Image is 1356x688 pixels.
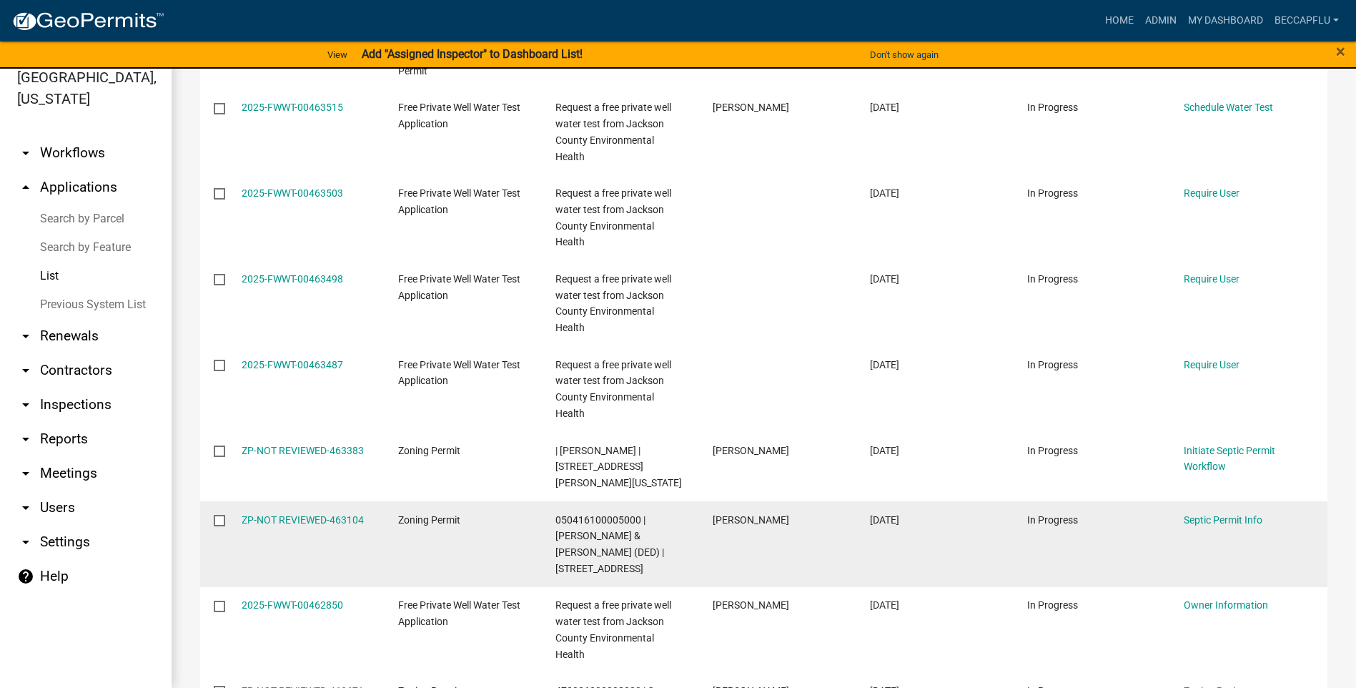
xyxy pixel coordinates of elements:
i: arrow_drop_down [17,328,34,345]
a: Septic Permit Info [1184,514,1262,526]
i: arrow_drop_down [17,534,34,551]
span: Free Private Well Water Test Application [398,599,520,627]
a: My Dashboard [1182,7,1269,34]
span: Request a free private well water test from Jackson County Environmental Health [555,359,671,419]
span: Zoning Permit [398,445,460,456]
span: Free Private Well Water Test Application [398,102,520,129]
a: Require User [1184,273,1239,285]
i: arrow_drop_down [17,396,34,413]
span: Request a free private well water test from Jackson County Environmental Health [555,599,671,659]
a: 2025-FWWT-00462850 [242,599,343,611]
span: In Progress [1027,599,1078,611]
span: Mary Gansen [713,102,789,113]
i: arrow_drop_down [17,362,34,379]
span: In Progress [1027,359,1078,370]
i: arrow_drop_down [17,144,34,162]
span: Free Private Well Water Test Application [398,187,520,215]
span: In Progress [1027,273,1078,285]
button: Don't show again [864,43,944,67]
a: ZP-NOT REVIEWED-463383 [242,445,364,456]
span: Diane Wilhelm [713,445,789,456]
span: 08/13/2025 [870,445,899,456]
span: Request a free private well water test from Jackson County Environmental Health [555,102,671,162]
span: 08/13/2025 [870,102,899,113]
span: Free Private Well Water Test Application [398,359,520,387]
a: 2025-FWWT-00463515 [242,102,343,113]
a: BeccaPflu [1269,7,1345,34]
i: arrow_drop_up [17,179,34,196]
span: | Michael Holmes | 885 211th Ave Delmar Iowa 52037 [555,445,682,489]
span: Request a free private well water test from Jackson County Environmental Health [555,273,671,333]
span: 08/13/2025 [870,187,899,199]
a: Schedule Water Test [1184,102,1273,113]
a: Owner Information [1184,599,1268,611]
span: Michael J. Weber [713,514,789,526]
a: 2025-FWWT-00463487 [242,359,343,370]
a: 2025-FWWT-00463498 [242,273,343,285]
a: ZP-NOT REVIEWED-463104 [242,514,364,526]
button: Close [1336,43,1345,60]
a: Initiate Septic Permit Workflow [1184,445,1275,473]
a: Require User [1184,187,1239,199]
span: 08/12/2025 [870,599,899,611]
span: 08/13/2025 [870,273,899,285]
span: Walter Nims [713,599,789,611]
span: In Progress [1027,187,1078,199]
i: arrow_drop_down [17,499,34,516]
strong: Add "Assigned Inspector" to Dashboard List! [362,47,583,61]
i: arrow_drop_down [17,431,34,448]
span: Zoning Permit [398,514,460,526]
span: 08/13/2025 [870,359,899,370]
span: × [1336,41,1345,62]
span: In Progress [1027,514,1078,526]
a: Home [1099,7,1139,34]
a: Require User [1184,359,1239,370]
a: View [322,43,353,67]
span: 050416100005000 | Weber, Michael J & Donna M (DED) | 26789 46TH AVE [555,514,664,574]
span: In Progress [1027,445,1078,456]
span: In Progress [1027,102,1078,113]
a: Admin [1139,7,1182,34]
i: arrow_drop_down [17,465,34,482]
span: Free Private Well Water Test Application [398,273,520,301]
i: help [17,568,34,585]
span: Request a free private well water test from Jackson County Environmental Health [555,187,671,247]
span: 08/13/2025 [870,514,899,526]
a: 2025-FWWT-00463503 [242,187,343,199]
